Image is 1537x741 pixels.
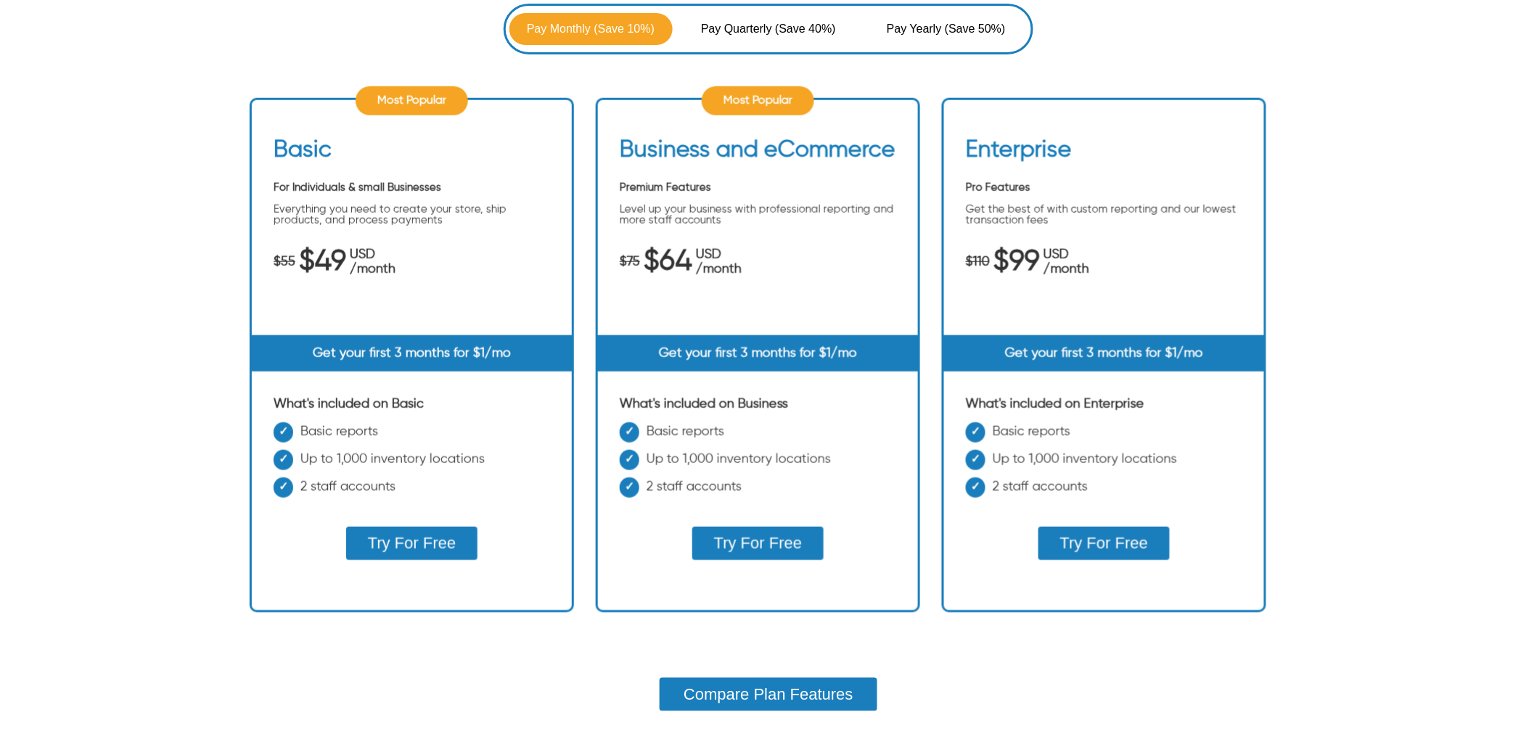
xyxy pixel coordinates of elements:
div: What's included on Basic [274,397,550,412]
div: Get your first 3 months for $1/mo [598,335,918,372]
button: Try For Free [692,527,824,560]
h2: Basic [274,136,332,171]
span: $99 [993,255,1040,269]
span: /month [1044,262,1089,277]
p: Everything you need to create your store, ship products, and process payments [274,204,550,226]
li: Up to 1,000 inventory locations [274,450,550,478]
button: Compare Plan Features [660,678,877,711]
li: Up to 1,000 inventory locations [966,450,1242,478]
span: USD [696,247,742,262]
li: 2 staff accounts [620,478,896,505]
div: What's included on Business [620,397,896,412]
div: What's included on Enterprise [966,397,1242,412]
h2: Business and eCommerce [620,136,895,171]
span: $64 [644,255,692,269]
span: $49 [299,255,346,269]
span: (Save 50%) [945,20,1006,38]
span: $75 [620,255,640,269]
span: USD [350,247,395,262]
span: /month [696,262,742,277]
span: USD [1044,247,1089,262]
li: 2 staff accounts [966,478,1242,505]
button: Pay Monthly (Save 10%) [509,13,673,45]
h2: Enterprise [966,136,1072,171]
span: /month [350,262,395,277]
p: Premium Features [620,182,896,193]
button: Try For Free [346,527,478,560]
span: Pay Quarterly [701,20,775,38]
button: Try For Free [1038,527,1170,560]
li: Basic reports [274,422,550,450]
div: Most Popular [702,86,814,115]
div: Most Popular [356,86,468,115]
span: $110 [966,255,990,269]
div: Get your first 3 months for $1/mo [252,335,572,372]
span: (Save 10%) [594,20,655,38]
li: Basic reports [620,422,896,450]
button: Pay Quarterly (Save 40%) [687,13,851,45]
p: Pro Features [966,182,1242,193]
span: (Save 40%) [775,20,836,38]
button: Pay Yearly (Save 50%) [864,13,1028,45]
div: Get your first 3 months for $1/mo [944,335,1264,372]
span: $55 [274,255,295,269]
p: Get the best of with custom reporting and our lowest transaction fees [966,204,1242,226]
p: For Individuals & small Businesses [274,182,550,193]
li: Up to 1,000 inventory locations [620,450,896,478]
li: 2 staff accounts [274,478,550,505]
li: Basic reports [966,422,1242,450]
span: Pay Yearly [887,20,945,38]
span: Pay Monthly [527,20,594,38]
p: Level up your business with professional reporting and more staff accounts [620,204,896,226]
